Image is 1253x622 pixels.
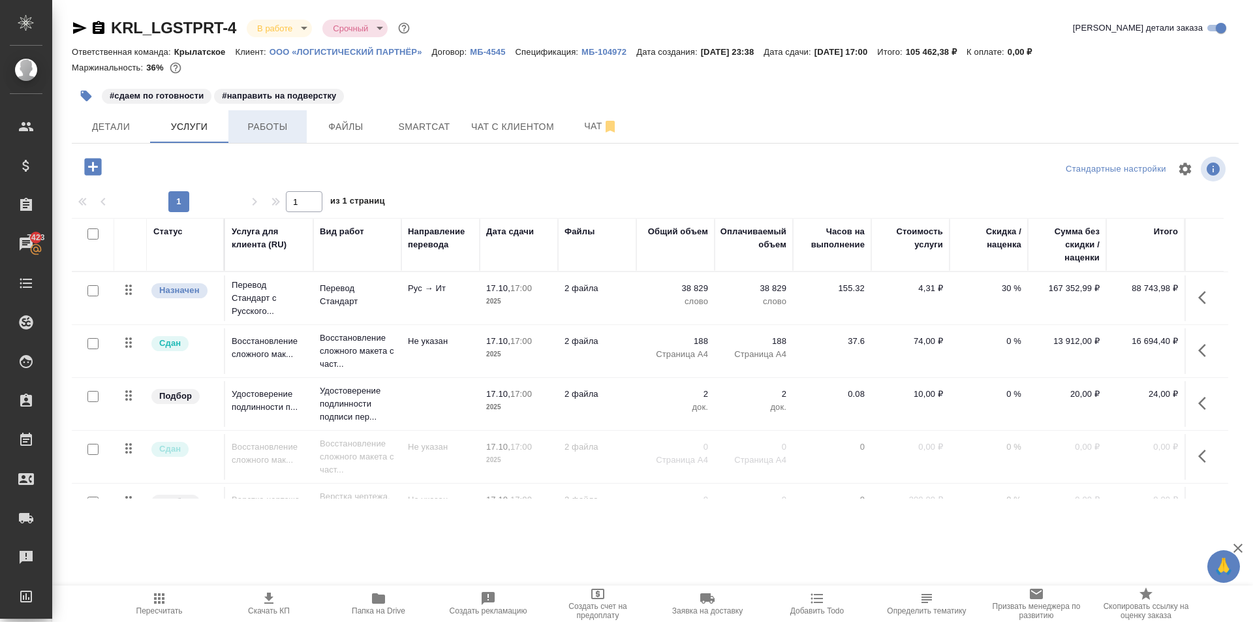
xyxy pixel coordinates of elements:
td: 155.32 [793,275,871,321]
p: 36% [146,63,166,72]
p: 17.10, [486,442,510,452]
div: Стоимость услуги [878,225,943,251]
div: Услуга для клиента (RU) [232,225,307,251]
p: Спецификация: [516,47,581,57]
button: Срочный [329,23,372,34]
span: 7423 [19,231,52,244]
p: 0,00 ₽ [1034,441,1100,454]
td: 37.6 [793,328,871,374]
p: 38 829 [643,282,708,295]
div: Общий объем [648,225,708,238]
p: 2 файла [565,441,630,454]
p: 13 912,00 ₽ [1034,335,1100,348]
div: Статус [153,225,183,238]
p: слово [721,295,786,308]
div: split button [1062,159,1169,179]
span: [PERSON_NAME] детали заказа [1073,22,1203,35]
p: ООО «ЛОГИСТИЧЕСКИЙ ПАРТНЁР» [270,47,432,57]
p: Верстка чертежа. Количество... [232,493,307,520]
p: 74,00 ₽ [878,335,943,348]
p: 105 462,38 ₽ [906,47,967,57]
p: док. [721,401,786,414]
p: 167 352,99 ₽ [1034,282,1100,295]
p: Удостоверение подлинности п... [232,388,307,414]
button: Скопировать ссылку для ЯМессенджера [72,20,87,36]
p: Дата сдачи: [764,47,814,57]
p: 300,00 ₽ [878,493,943,506]
span: Чат с клиентом [471,119,554,135]
p: 0 % [956,493,1021,506]
p: Подбор [159,495,192,508]
p: 2025 [486,295,551,308]
p: слово [643,295,708,308]
p: Маржинальность: [72,63,146,72]
p: 17:00 [510,389,532,399]
p: #сдаем по готовности [110,89,204,102]
div: Файлы [565,225,595,238]
div: Итого [1154,225,1178,238]
p: Страница А4 [643,454,708,467]
p: 20,00 ₽ [1034,388,1100,401]
p: Страница А4 [721,348,786,361]
button: Показать кнопки [1190,335,1222,366]
div: Направление перевода [408,225,473,251]
p: 24,00 ₽ [1113,388,1178,401]
p: Восстановление сложного мак... [232,441,307,467]
p: 2 файла [565,282,630,295]
p: Крылатское [174,47,236,57]
p: 38 829 [721,282,786,295]
button: Добавить тэг [72,82,101,110]
p: 17:00 [510,283,532,293]
a: МБ-104972 [581,46,636,57]
span: Чат [570,118,632,134]
p: МБ-4545 [470,47,515,57]
p: 17.10, [486,389,510,399]
p: [DATE] 23:38 [701,47,764,57]
div: Скидка / наценка [956,225,1021,251]
p: Не указан [408,493,473,506]
p: 2 файла [565,335,630,348]
span: Настроить таблицу [1169,153,1201,185]
p: 188 [643,335,708,348]
p: [DATE] 17:00 [814,47,878,57]
p: 2 [643,388,708,401]
div: В работе [247,20,312,37]
p: Страница А4 [643,348,708,361]
p: 2 [721,388,786,401]
button: Показать кнопки [1190,282,1222,313]
p: 17.10, [486,283,510,293]
p: 17.10, [486,336,510,346]
svg: Отписаться [602,119,618,134]
div: Оплачиваемый объем [720,225,786,251]
p: 17:00 [510,336,532,346]
p: МБ-104972 [581,47,636,57]
p: 0,00 ₽ [878,441,943,454]
button: Показать кнопки [1190,441,1222,472]
p: 0 [643,493,708,506]
p: док. [643,401,708,414]
p: Верстка чертежа. Количество надписей:... [320,490,395,529]
a: KRL_LGSTPRT-4 [111,19,236,37]
p: 30 % [956,282,1021,295]
p: Итого: [877,47,905,57]
p: 0 % [956,335,1021,348]
p: 0,00 ₽ [1034,493,1100,506]
span: Файлы [315,119,377,135]
td: 0 [793,434,871,480]
span: из 1 страниц [330,193,385,212]
span: Посмотреть информацию [1201,157,1228,181]
td: 0.08 [793,381,871,427]
p: 0 % [956,441,1021,454]
p: Сдан [159,443,181,456]
p: 17.10, [486,495,510,505]
p: Сдан [159,337,181,350]
p: Перевод Стандарт с Русского... [232,279,307,318]
div: Вид работ [320,225,364,238]
p: Не указан [408,335,473,348]
p: Клиент: [235,47,269,57]
p: 2025 [486,454,551,467]
button: 🙏 [1207,550,1240,583]
button: Добавить услугу [75,153,111,180]
div: Часов на выполнение [799,225,865,251]
p: Удостоверение подлинности подписи пер... [320,384,395,424]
